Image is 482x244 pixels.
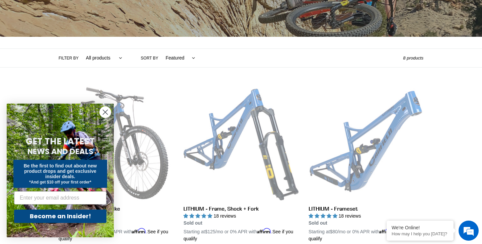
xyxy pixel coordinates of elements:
[99,106,111,118] button: Close dialog
[14,210,106,223] button: Become an Insider!
[59,55,79,61] label: Filter by
[29,180,91,185] span: *And get $10 off your first order*
[403,55,423,60] span: 8 products
[26,135,95,147] span: GET THE LATEST
[392,225,449,230] div: We're Online!
[141,55,158,61] label: Sort by
[392,231,449,236] p: How may I help you today?
[27,146,93,157] span: NEWS AND DEALS
[14,191,106,205] input: Enter your email address
[24,163,97,179] span: Be the first to find out about new product drops and get exclusive insider deals.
